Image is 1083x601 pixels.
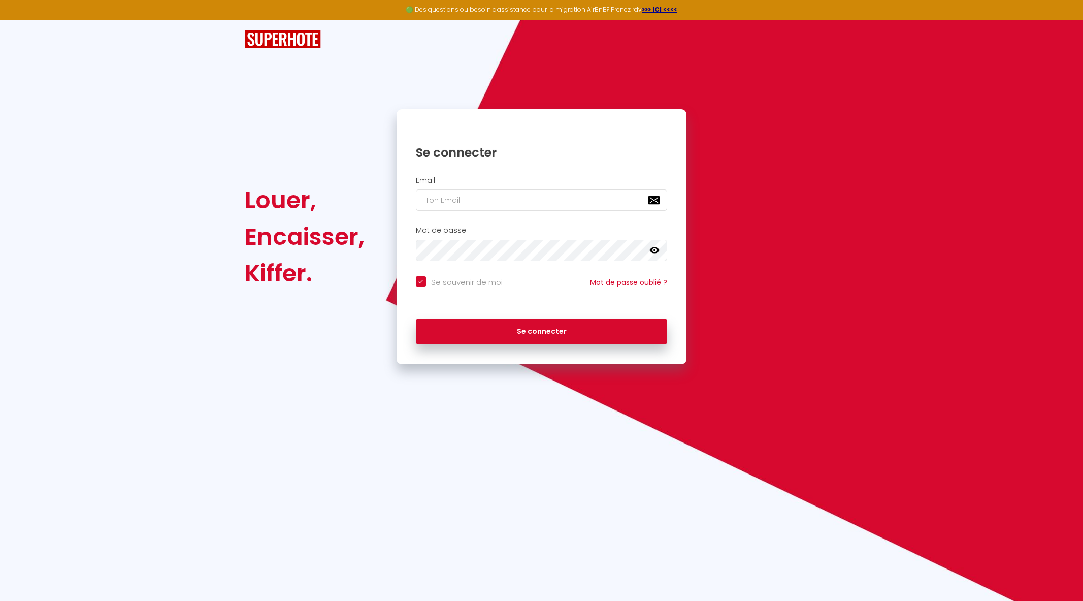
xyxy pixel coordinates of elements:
div: Encaisser, [245,218,365,255]
button: Se connecter [416,319,668,344]
h1: Se connecter [416,145,668,161]
img: SuperHote logo [245,30,321,49]
div: Louer, [245,182,365,218]
h2: Mot de passe [416,226,668,235]
a: >>> ICI <<<< [642,5,677,14]
h2: Email [416,176,668,185]
a: Mot de passe oublié ? [590,277,667,288]
div: Kiffer. [245,255,365,292]
input: Ton Email [416,189,668,211]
